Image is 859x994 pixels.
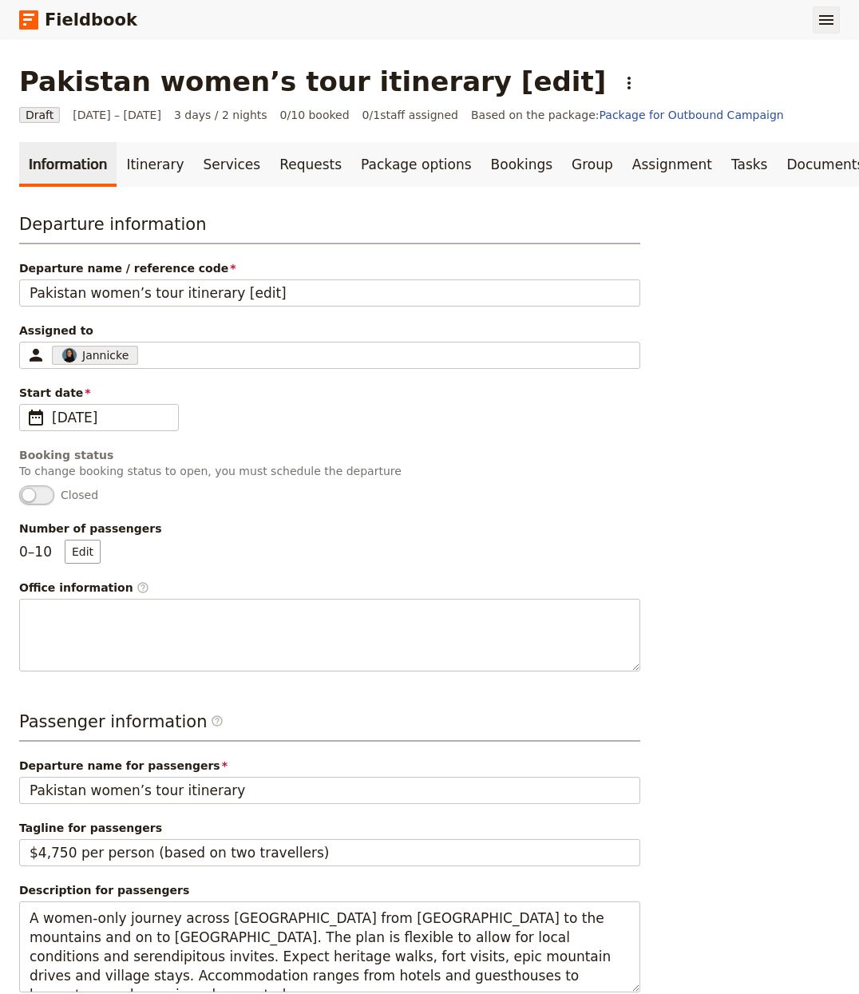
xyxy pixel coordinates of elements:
[61,347,77,363] img: Profile
[722,142,778,187] a: Tasks
[351,142,481,187] a: Package options
[82,347,129,363] span: Jannicke
[270,142,351,187] a: Requests
[562,142,623,187] a: Group
[19,463,640,479] p: To change booking status to open, you must schedule the departure
[623,142,722,187] a: Assignment
[362,107,458,123] span: 0 / 1 staff assigned
[174,107,267,123] span: 3 days / 2 nights
[73,107,161,123] span: [DATE] – [DATE]
[19,901,640,993] textarea: Description for passengers
[19,260,640,276] span: Departure name / reference code
[19,65,606,97] h1: Pakistan women’s tour itinerary [edit]
[19,599,640,671] textarea: Office information​
[19,279,640,307] input: Departure name / reference code
[211,715,224,727] span: ​
[19,521,640,537] span: Number of passengers
[19,142,117,187] a: Information
[600,109,784,121] a: Package for Outbound Campaign
[141,346,144,365] input: Assigned toProfileJannickeClear input
[813,6,840,34] button: Show menu
[19,540,101,564] p: 0 – 10
[19,107,60,123] span: Draft
[19,385,640,401] span: Start date
[19,6,137,34] a: Fieldbook
[280,107,350,123] span: 0/10 booked
[19,777,640,804] input: Departure name for passengers
[19,710,640,742] h3: Passenger information
[19,580,640,596] span: Office information
[137,581,149,594] span: ​
[19,820,640,836] span: Tagline for passengers
[65,540,101,564] button: Number of passengers0–10
[117,142,193,187] a: Itinerary
[19,758,640,774] span: Departure name for passengers
[481,142,562,187] a: Bookings
[194,142,271,187] a: Services
[616,69,643,97] button: Actions
[19,882,640,898] span: Description for passengers
[19,212,640,244] h3: Departure information
[19,447,640,463] div: Booking status
[61,487,98,503] span: Closed
[19,839,640,866] input: Tagline for passengers
[211,715,224,734] span: ​
[26,408,46,427] span: ​
[471,107,784,123] span: Based on the package:
[19,323,640,339] span: Assigned to
[52,408,168,427] span: [DATE]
